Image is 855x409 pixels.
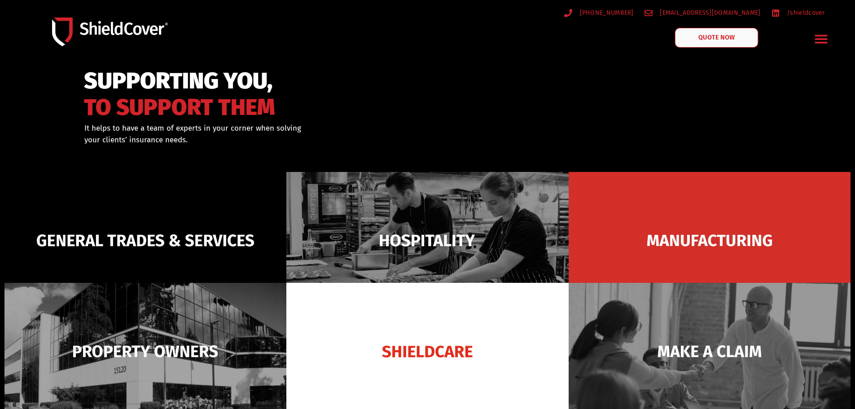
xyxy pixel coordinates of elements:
span: [EMAIL_ADDRESS][DOMAIN_NAME] [658,7,760,18]
div: It helps to have a team of experts in your corner when solving [84,123,474,145]
a: QUOTE NOW [675,28,758,48]
span: [PHONE_NUMBER] [578,7,634,18]
div: Menu Toggle [811,28,832,49]
span: /shieldcover [785,7,825,18]
a: [EMAIL_ADDRESS][DOMAIN_NAME] [645,7,761,18]
span: QUOTE NOW [698,35,734,41]
a: [PHONE_NUMBER] [564,7,634,18]
p: your clients’ insurance needs. [84,134,474,146]
span: SUPPORTING YOU, [84,72,275,90]
img: Shield-Cover-Underwriting-Australia-logo-full [52,18,168,46]
a: /shieldcover [772,7,825,18]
